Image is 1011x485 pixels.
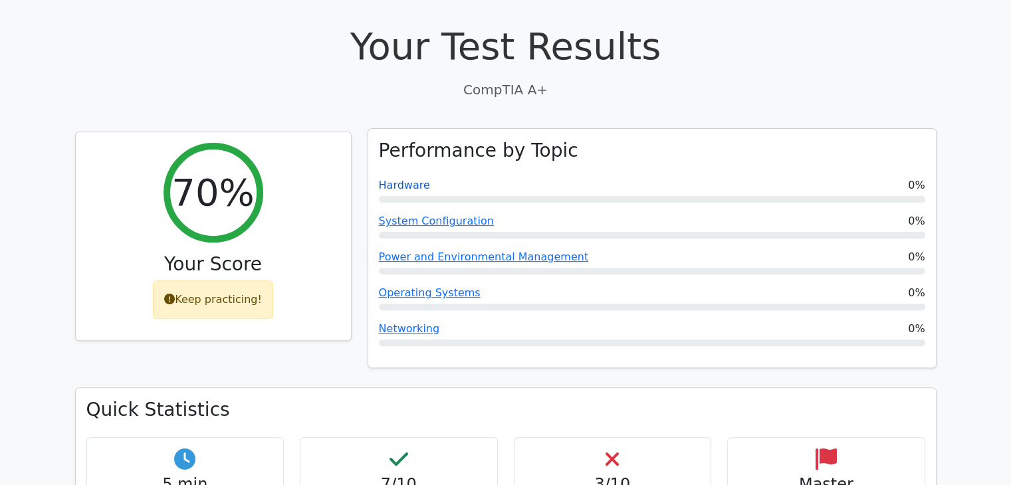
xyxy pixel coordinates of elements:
span: 0% [908,285,925,301]
span: 0% [908,249,925,265]
a: Networking [379,322,440,335]
h2: 70% [171,170,254,215]
span: 0% [908,177,925,193]
span: 0% [908,213,925,229]
a: System Configuration [379,215,494,227]
a: Hardware [379,179,430,191]
div: Keep practicing! [153,280,273,319]
a: Operating Systems [379,286,481,299]
h3: Performance by Topic [379,140,578,162]
h3: Your Score [86,253,340,276]
p: CompTIA A+ [75,80,937,100]
h1: Your Test Results [75,24,937,68]
a: Power and Environmental Management [379,250,589,263]
span: 0% [908,321,925,337]
h3: Quick Statistics [86,399,925,421]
